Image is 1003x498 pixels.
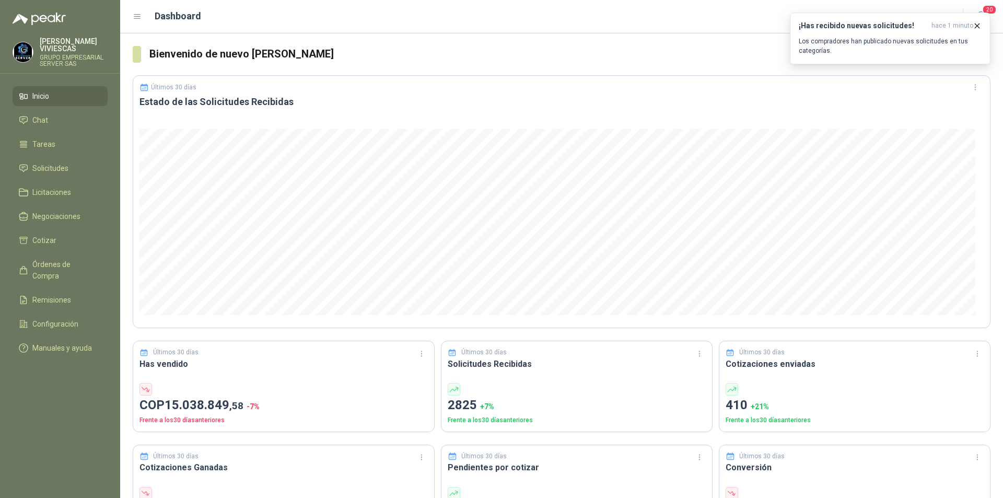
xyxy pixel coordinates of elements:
p: COP [139,396,428,415]
a: Configuración [13,314,108,334]
span: Chat [32,114,48,126]
a: Negociaciones [13,206,108,226]
p: Los compradores han publicado nuevas solicitudes en tus categorías. [799,37,982,55]
span: -7 % [247,402,260,411]
a: Remisiones [13,290,108,310]
a: Tareas [13,134,108,154]
a: Órdenes de Compra [13,254,108,286]
a: Cotizar [13,230,108,250]
span: hace 1 minuto [931,21,973,30]
span: Solicitudes [32,163,68,174]
p: GRUPO EMPRESARIAL SERVER SAS [40,54,108,67]
a: Solicitudes [13,158,108,178]
span: Remisiones [32,294,71,306]
h3: Has vendido [139,357,428,370]
h3: Solicitudes Recibidas [448,357,706,370]
a: Licitaciones [13,182,108,202]
span: Cotizar [32,235,56,246]
span: Inicio [32,90,49,102]
h3: Estado de las Solicitudes Recibidas [139,96,984,108]
h3: ¡Has recibido nuevas solicitudes! [799,21,927,30]
a: Manuales y ayuda [13,338,108,358]
p: Frente a los 30 días anteriores [726,415,984,425]
h3: Cotizaciones Ganadas [139,461,428,474]
img: Logo peakr [13,13,66,25]
h3: Bienvenido de nuevo [PERSON_NAME] [149,46,990,62]
span: + 21 % [751,402,769,411]
span: Tareas [32,138,55,150]
span: 20 [982,5,997,15]
p: Últimos 30 días [739,451,785,461]
span: Manuales y ayuda [32,342,92,354]
span: ,58 [229,400,243,412]
a: Inicio [13,86,108,106]
span: Órdenes de Compra [32,259,98,282]
button: 20 [972,7,990,26]
p: [PERSON_NAME] VIVIESCAS [40,38,108,52]
p: Frente a los 30 días anteriores [139,415,428,425]
p: Frente a los 30 días anteriores [448,415,706,425]
h3: Pendientes por cotizar [448,461,706,474]
p: Últimos 30 días [153,348,199,357]
p: Últimos 30 días [739,348,785,357]
img: Company Logo [13,42,33,62]
p: Últimos 30 días [151,84,196,91]
span: Licitaciones [32,187,71,198]
span: 15.038.849 [165,398,243,412]
p: 2825 [448,396,706,415]
p: Últimos 30 días [461,348,507,357]
button: ¡Has recibido nuevas solicitudes!hace 1 minuto Los compradores han publicado nuevas solicitudes e... [790,13,990,64]
p: Últimos 30 días [153,451,199,461]
span: Configuración [32,318,78,330]
a: Chat [13,110,108,130]
h3: Conversión [726,461,984,474]
span: Negociaciones [32,211,80,222]
p: 410 [726,396,984,415]
h3: Cotizaciones enviadas [726,357,984,370]
p: Últimos 30 días [461,451,507,461]
span: + 7 % [480,402,494,411]
h1: Dashboard [155,9,201,24]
